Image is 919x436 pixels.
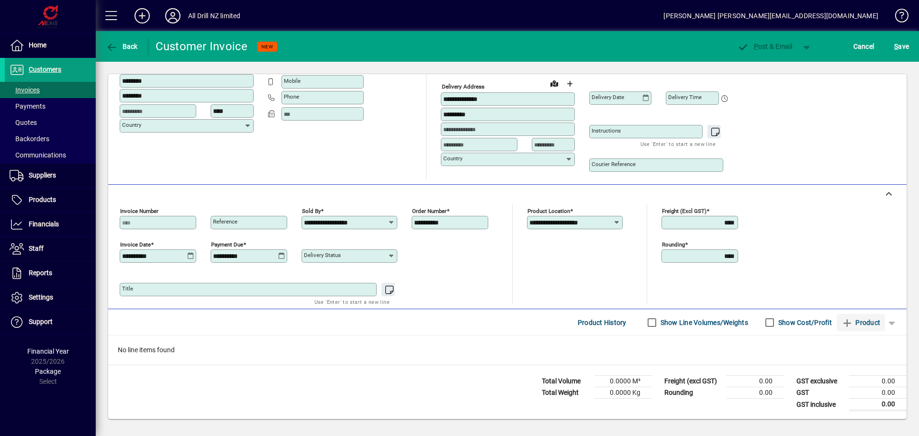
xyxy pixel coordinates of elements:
mat-label: Product location [527,208,570,214]
span: S [894,43,898,50]
span: Invoices [10,86,40,94]
mat-label: Rounding [662,241,685,248]
label: Show Line Volumes/Weights [659,318,748,327]
button: Profile [157,7,188,24]
span: Financials [29,220,59,228]
td: Freight (excl GST) [660,376,727,387]
div: Customer Invoice [156,39,248,54]
mat-label: Title [122,285,133,292]
mat-label: Phone [284,93,299,100]
mat-label: Country [443,155,462,162]
mat-label: Invoice date [120,241,151,248]
button: Choose address [562,76,577,91]
span: Staff [29,245,44,252]
mat-label: Invoice number [120,208,158,214]
td: 0.00 [849,376,907,387]
mat-label: Freight (excl GST) [662,208,706,214]
td: GST exclusive [792,376,849,387]
a: Suppliers [5,164,96,188]
td: GST [792,387,849,399]
span: Products [29,196,56,203]
span: Home [29,41,46,49]
mat-label: Reference [213,218,237,225]
mat-label: Delivery date [592,94,624,101]
app-page-header-button: Back [96,38,148,55]
mat-label: Payment due [211,241,243,248]
a: Staff [5,237,96,261]
label: Show Cost/Profit [776,318,832,327]
mat-label: Sold by [302,208,321,214]
button: Back [103,38,140,55]
mat-hint: Use 'Enter' to start a new line [314,296,390,307]
a: Financials [5,212,96,236]
span: Product [841,315,880,330]
a: Reports [5,261,96,285]
button: Add [127,7,157,24]
a: Invoices [5,82,96,98]
mat-label: Delivery status [304,252,341,258]
td: 0.0000 M³ [594,376,652,387]
span: Customers [29,66,61,73]
button: Save [892,38,911,55]
span: Cancel [853,39,874,54]
span: Payments [10,102,45,110]
mat-hint: Use 'Enter' to start a new line [640,138,716,149]
mat-label: Country [122,122,141,128]
mat-label: Instructions [592,127,621,134]
a: Quotes [5,114,96,131]
mat-label: Mobile [284,78,301,84]
span: Financial Year [27,347,69,355]
td: Total Volume [537,376,594,387]
button: Product History [574,314,630,331]
a: Communications [5,147,96,163]
td: 0.0000 Kg [594,387,652,399]
button: Cancel [851,38,877,55]
span: Suppliers [29,171,56,179]
button: Product [837,314,885,331]
a: Home [5,34,96,57]
td: 0.00 [849,399,907,411]
span: Back [106,43,138,50]
span: P [754,43,758,50]
mat-label: Order number [412,208,447,214]
mat-label: Courier Reference [592,161,636,168]
a: Support [5,310,96,334]
div: [PERSON_NAME] [PERSON_NAME][EMAIL_ADDRESS][DOMAIN_NAME] [663,8,878,23]
td: 0.00 [727,376,784,387]
span: Backorders [10,135,49,143]
td: 0.00 [849,387,907,399]
a: Payments [5,98,96,114]
span: Quotes [10,119,37,126]
span: Reports [29,269,52,277]
a: Settings [5,286,96,310]
span: ost & Email [737,43,793,50]
span: Settings [29,293,53,301]
button: Post & Email [732,38,797,55]
span: Product History [578,315,627,330]
mat-label: Delivery time [668,94,702,101]
td: Total Weight [537,387,594,399]
div: No line items found [108,335,907,365]
div: All Drill NZ limited [188,8,241,23]
a: View on map [547,76,562,91]
td: Rounding [660,387,727,399]
span: Package [35,368,61,375]
span: ave [894,39,909,54]
span: Communications [10,151,66,159]
a: Backorders [5,131,96,147]
a: Products [5,188,96,212]
td: 0.00 [727,387,784,399]
span: Support [29,318,53,325]
span: NEW [261,44,273,50]
td: GST inclusive [792,399,849,411]
a: Knowledge Base [888,2,907,33]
